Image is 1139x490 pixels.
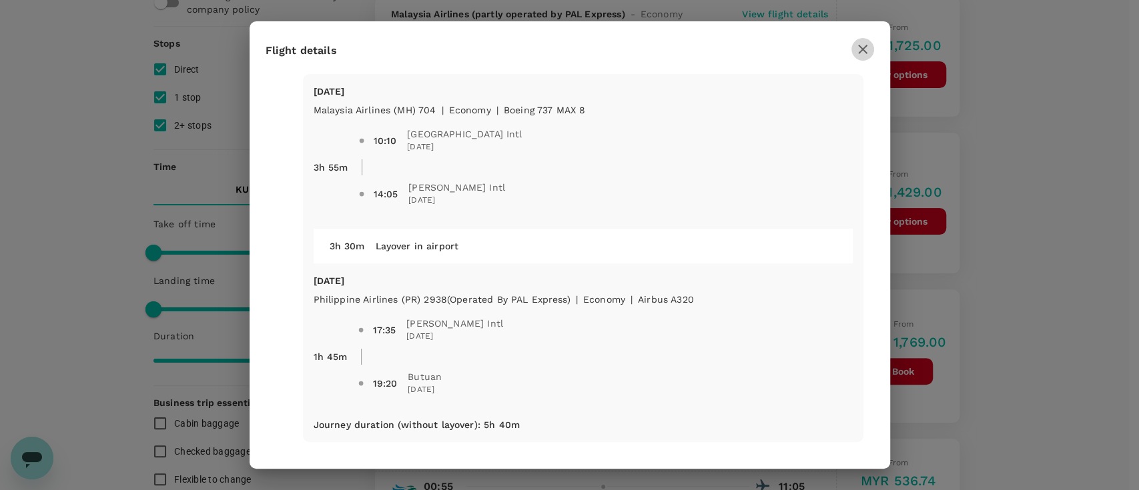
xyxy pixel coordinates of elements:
[496,105,498,115] span: |
[631,294,633,305] span: |
[375,241,458,251] span: Layover in airport
[266,44,337,57] span: Flight details
[408,383,442,397] span: [DATE]
[583,293,625,306] p: economy
[314,161,348,174] p: 3h 55m
[638,293,694,306] p: Airbus A320
[373,134,396,147] div: 10:10
[373,187,398,201] div: 14:05
[504,103,585,117] p: Boeing 737 MAX 8
[314,293,571,306] p: Philippine Airlines (PR) 2938 (Operated by PAL Express)
[407,141,522,154] span: [DATE]
[372,323,396,337] div: 17:35
[372,377,397,390] div: 19:20
[576,294,578,305] span: |
[314,103,436,117] p: Malaysia Airlines (MH) 704
[449,103,491,117] p: economy
[314,274,853,287] p: [DATE]
[314,350,348,363] p: 1h 45m
[330,241,365,251] span: 3h 30m
[407,127,522,141] span: [GEOGRAPHIC_DATA] Intl
[408,181,505,194] span: [PERSON_NAME] Intl
[408,194,505,207] span: [DATE]
[314,85,853,98] p: [DATE]
[408,370,442,383] span: Butuan
[314,418,520,431] p: Journey duration (without layover) : 5h 40m
[441,105,443,115] span: |
[406,330,503,343] span: [DATE]
[406,317,503,330] span: [PERSON_NAME] Intl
